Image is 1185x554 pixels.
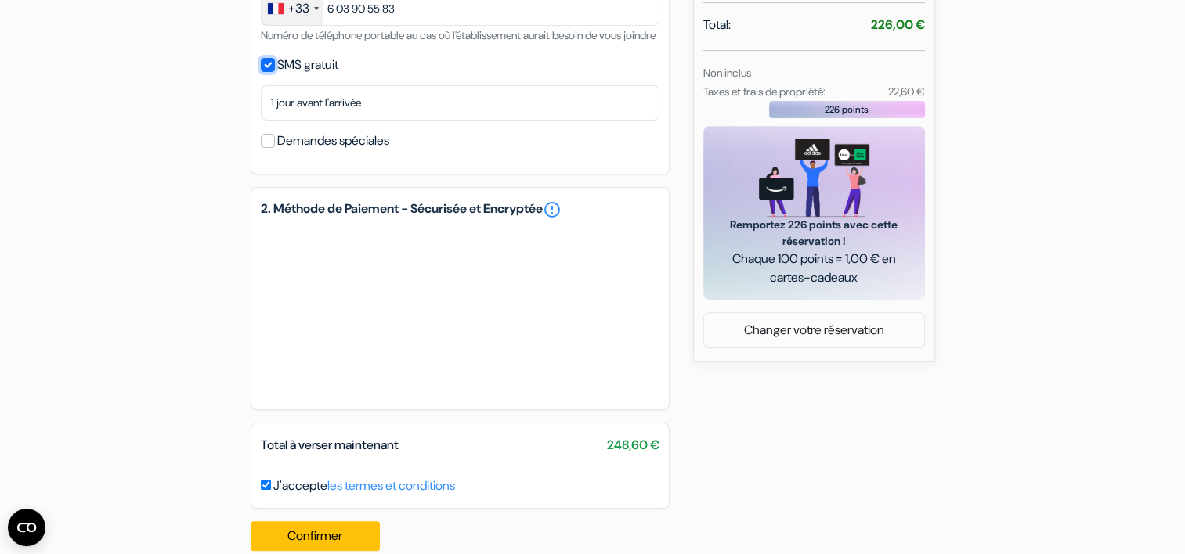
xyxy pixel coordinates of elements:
iframe: Cadre de saisie sécurisé pour le paiement [258,222,663,400]
span: 248,60 € [607,436,659,455]
h5: 2. Méthode de Paiement - Sécurisée et Encryptée [261,200,659,219]
label: SMS gratuit [277,54,338,76]
label: J'accepte [273,477,455,495]
button: Ouvrir le widget CMP [8,509,45,546]
span: Total: [703,16,731,34]
small: Taxes et frais de propriété: [703,85,826,99]
small: Non inclus [703,66,751,80]
span: Remportez 226 points avec cette réservation ! [722,217,906,250]
span: 226 points [825,103,869,117]
a: Changer votre réservation [704,315,924,345]
span: Total à verser maintenant [261,437,399,453]
a: les termes et conditions [327,477,455,494]
button: Confirmer [251,521,381,551]
a: error_outline [543,200,562,219]
span: Chaque 100 points = 1,00 € en cartes-cadeaux [722,250,906,287]
strong: 226,00 € [871,16,925,33]
small: Numéro de téléphone portable au cas où l'établissement aurait besoin de vous joindre [261,28,656,42]
label: Demandes spéciales [277,130,389,152]
small: 22,60 € [887,85,924,99]
img: gift_card_hero_new.png [759,138,869,218]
